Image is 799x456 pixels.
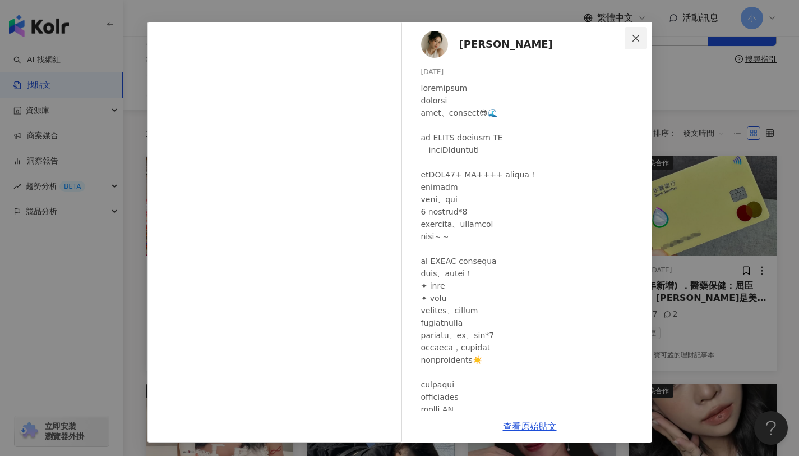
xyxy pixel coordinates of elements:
span: [PERSON_NAME] [459,37,553,52]
div: [DATE] [421,67,643,77]
img: KOL Avatar [421,31,448,58]
a: 查看原始貼文 [503,421,557,432]
button: Close [625,27,647,49]
a: KOL Avatar[PERSON_NAME] [421,31,627,58]
span: close [631,34,640,43]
